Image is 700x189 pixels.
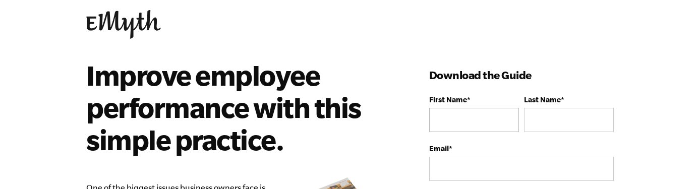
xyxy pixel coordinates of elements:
[429,144,449,153] span: Email
[524,95,561,104] span: Last Name
[650,141,700,189] iframe: Chat Widget
[86,59,384,156] h2: Improve employee performance with this simple practice.
[429,95,467,104] span: First Name
[86,10,161,39] img: EMyth
[429,67,614,83] h3: Download the Guide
